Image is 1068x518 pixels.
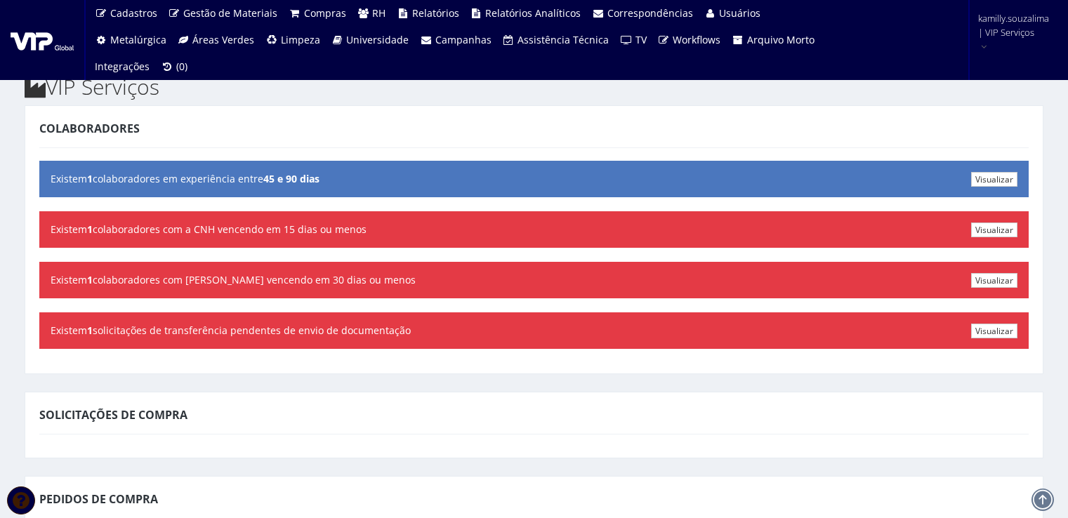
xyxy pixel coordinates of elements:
[87,324,93,337] b: 1
[87,273,93,286] b: 1
[260,27,326,53] a: Limpeza
[39,211,1029,248] div: Existem colaboradores com a CNH vencendo em 15 dias ou menos
[39,161,1029,197] div: Existem colaboradores em experiência entre
[607,6,693,20] span: Correspondências
[517,33,609,46] span: Assistência Técnica
[183,6,277,20] span: Gestão de Materiais
[263,172,319,185] b: 45 e 90 dias
[673,33,720,46] span: Workflows
[485,6,581,20] span: Relatórios Analíticos
[11,29,74,51] img: logo
[110,6,157,20] span: Cadastros
[497,27,615,53] a: Assistência Técnica
[971,273,1017,288] a: Visualizar
[39,491,158,507] span: Pedidos de Compra
[304,6,346,20] span: Compras
[971,172,1017,187] a: Visualizar
[39,407,187,423] span: Solicitações de Compra
[39,312,1029,349] div: Existem solicitações de transferência pendentes de envio de documentação
[412,6,459,20] span: Relatórios
[372,6,385,20] span: RH
[110,33,166,46] span: Metalúrgica
[326,27,415,53] a: Universidade
[87,172,93,185] b: 1
[192,33,254,46] span: Áreas Verdes
[719,6,760,20] span: Usuários
[95,60,150,73] span: Integrações
[652,27,727,53] a: Workflows
[971,324,1017,338] a: Visualizar
[155,53,193,80] a: (0)
[281,33,320,46] span: Limpeza
[614,27,652,53] a: TV
[414,27,497,53] a: Campanhas
[89,27,172,53] a: Metalúrgica
[747,33,815,46] span: Arquivo Morto
[346,33,409,46] span: Universidade
[726,27,820,53] a: Arquivo Morto
[25,75,1043,98] h2: VIP Serviços
[978,11,1050,39] span: kamilly.souzalima | VIP Serviços
[172,27,261,53] a: Áreas Verdes
[435,33,492,46] span: Campanhas
[971,223,1017,237] a: Visualizar
[89,53,155,80] a: Integrações
[176,60,187,73] span: (0)
[87,223,93,236] b: 1
[39,121,140,136] span: Colaboradores
[39,262,1029,298] div: Existem colaboradores com [PERSON_NAME] vencendo em 30 dias ou menos
[635,33,647,46] span: TV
